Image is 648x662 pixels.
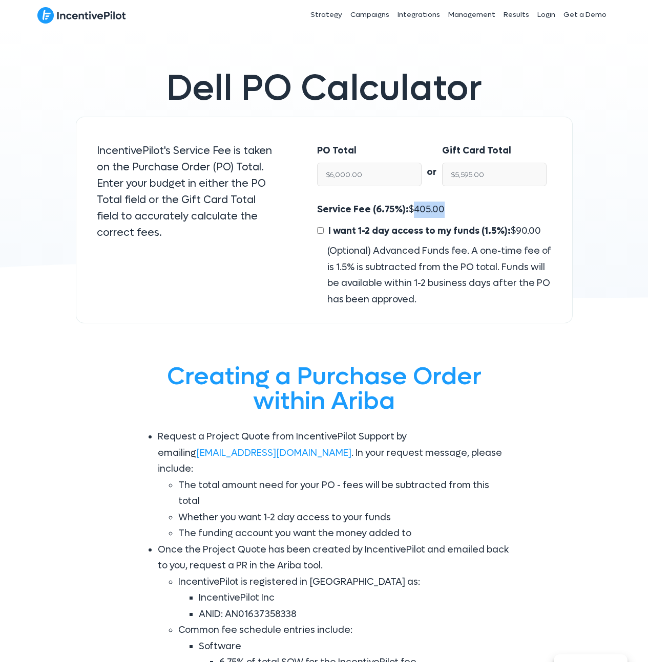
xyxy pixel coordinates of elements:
[167,360,482,417] span: Creating a Purchase Order within Ariba
[317,227,324,234] input: I want 1-2 day access to my funds (1.5%):$90.00
[516,225,541,237] span: 90.00
[317,204,409,215] span: Service Fee (6.75%):
[326,225,541,237] span: $
[414,204,445,215] span: 405.00
[199,590,511,606] li: IncentivePilot Inc
[97,143,277,241] p: IncentivePilot's Service Fee is taken on the Purchase Order (PO) Total. Enter your budget in eith...
[196,447,351,459] a: [EMAIL_ADDRESS][DOMAIN_NAME]
[559,2,611,28] a: Get a Demo
[346,2,393,28] a: Campaigns
[166,65,482,112] span: Dell PO Calculator
[178,510,511,526] li: Whether you want 1-2 day access to your funds
[306,2,346,28] a: Strategy
[328,225,511,237] span: I want 1-2 day access to my funds (1.5%):
[393,2,444,28] a: Integrations
[533,2,559,28] a: Login
[442,143,511,159] label: Gift Card Total
[317,143,357,159] label: PO Total
[317,243,551,307] div: (Optional) Advanced Funds fee. A one-time fee of is 1.5% is subtracted from the PO total. Funds w...
[499,2,533,28] a: Results
[178,477,511,510] li: The total amount need for your PO - fees will be subtracted from this total
[178,525,511,542] li: The funding account you want the money added to
[158,429,511,542] li: Request a Project Quote from IncentivePilot Support by emailing . In your request message, please...
[236,2,611,28] nav: Header Menu
[37,7,126,24] img: IncentivePilot
[199,606,511,623] li: ANID: AN01637358338
[444,2,499,28] a: Management
[178,574,511,623] li: IncentivePilot is registered in [GEOGRAPHIC_DATA] as:
[317,202,551,307] div: $
[422,143,442,181] div: or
